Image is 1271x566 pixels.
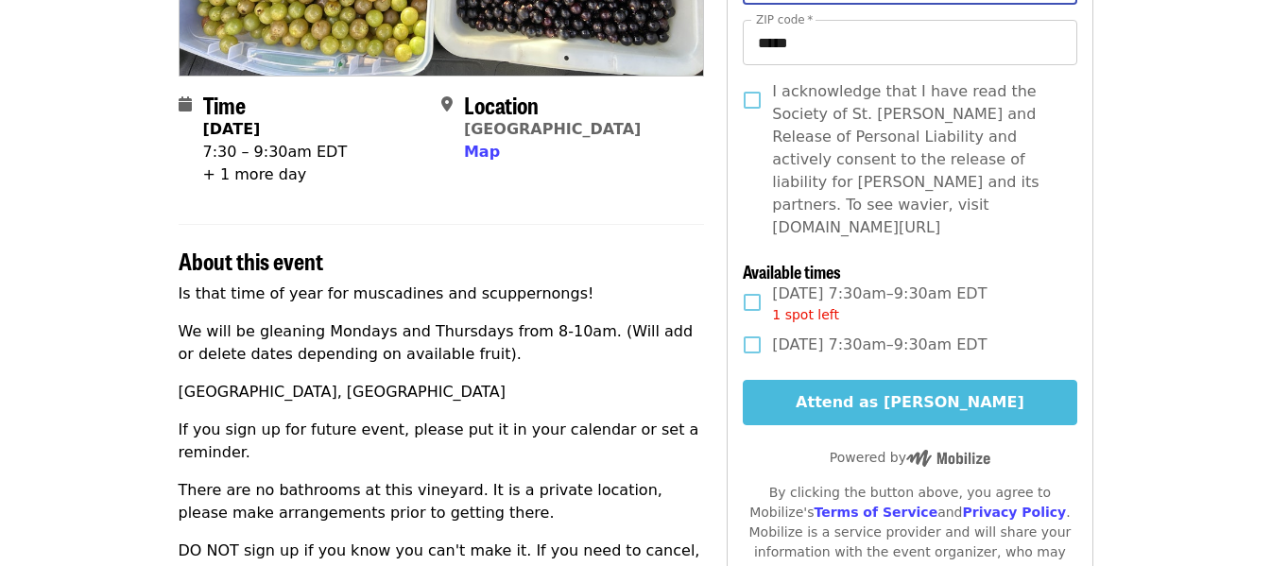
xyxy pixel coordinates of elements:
button: Map [464,141,500,163]
a: Terms of Service [814,505,937,520]
div: + 1 more day [203,163,348,186]
span: I acknowledge that I have read the Society of St. [PERSON_NAME] and Release of Personal Liability... [772,80,1061,239]
label: ZIP code [756,14,813,26]
span: 1 spot left [772,307,839,322]
strong: [DATE] [203,120,261,138]
span: Powered by [830,450,990,465]
span: Location [464,88,539,121]
p: [GEOGRAPHIC_DATA], [GEOGRAPHIC_DATA] [179,381,705,403]
span: Time [203,88,246,121]
span: [DATE] 7:30am–9:30am EDT [772,283,987,325]
a: [GEOGRAPHIC_DATA] [464,120,641,138]
input: ZIP code [743,20,1076,65]
i: map-marker-alt icon [441,95,453,113]
img: Powered by Mobilize [906,450,990,467]
span: [DATE] 7:30am–9:30am EDT [772,334,987,356]
span: Available times [743,259,841,283]
div: 7:30 – 9:30am EDT [203,141,348,163]
p: There are no bathrooms at this vineyard. It is a private location, please make arrangements prior... [179,479,705,524]
button: Attend as [PERSON_NAME] [743,380,1076,425]
p: We will be gleaning Mondays and Thursdays from 8-10am. (Will add or delete dates depending on ava... [179,320,705,366]
p: If you sign up for future event, please put it in your calendar or set a reminder. [179,419,705,464]
span: About this event [179,244,323,277]
p: Is that time of year for muscadines and scuppernongs! [179,283,705,305]
a: Privacy Policy [962,505,1066,520]
i: calendar icon [179,95,192,113]
span: Map [464,143,500,161]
